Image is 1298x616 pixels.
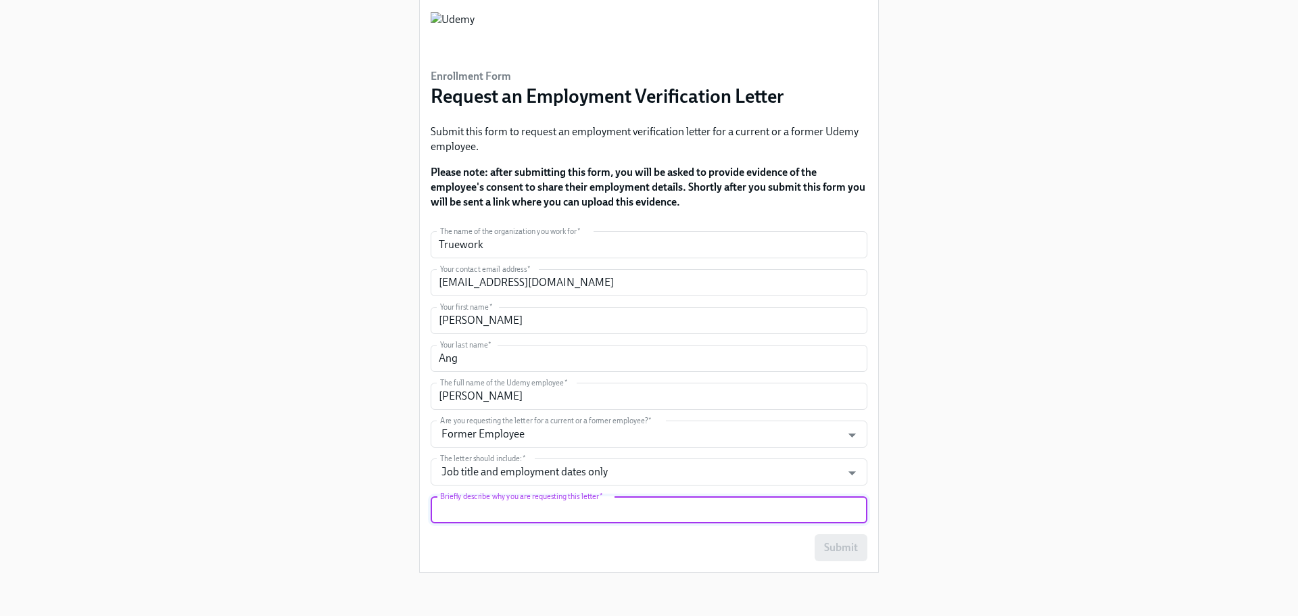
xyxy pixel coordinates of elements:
[842,425,863,446] button: Open
[431,12,475,53] img: Udemy
[431,166,865,208] strong: Please note: after submitting this form, you will be asked to provide evidence of the employee's ...
[431,84,784,108] h3: Request an Employment Verification Letter
[842,463,863,483] button: Open
[431,69,784,84] h6: Enrollment Form
[431,124,867,154] p: Submit this form to request an employment verification letter for a current or a former Udemy emp...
